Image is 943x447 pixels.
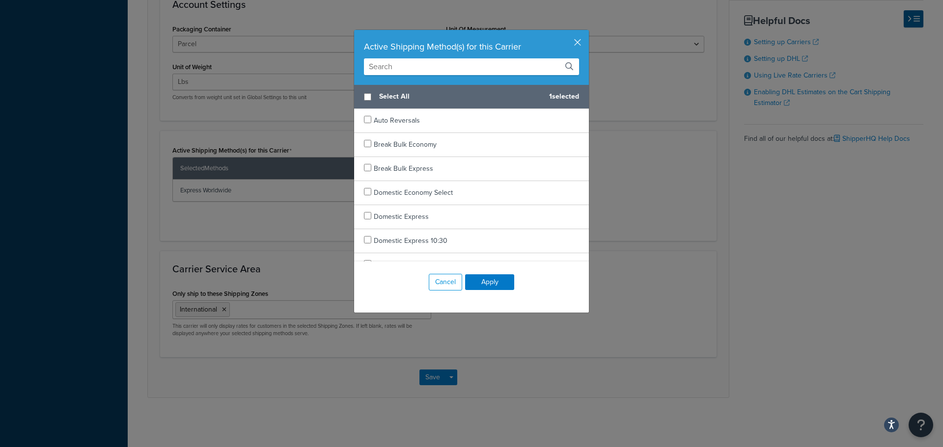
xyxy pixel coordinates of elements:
[374,236,447,246] span: Domestic Express 10:30
[364,58,579,75] input: Search
[465,274,514,290] button: Apply
[374,139,437,150] span: Break Bulk Economy
[364,40,579,53] div: Active Shipping Method(s) for this Carrier
[429,274,462,290] button: Cancel
[374,115,420,126] span: Auto Reversals
[374,211,429,222] span: Domestic Express
[374,163,433,174] span: Break Bulk Express
[354,85,589,109] div: 1 selected
[379,90,541,104] span: Select All
[374,260,447,270] span: Domestic Express 12:00
[374,187,453,198] span: Domestic Economy Select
